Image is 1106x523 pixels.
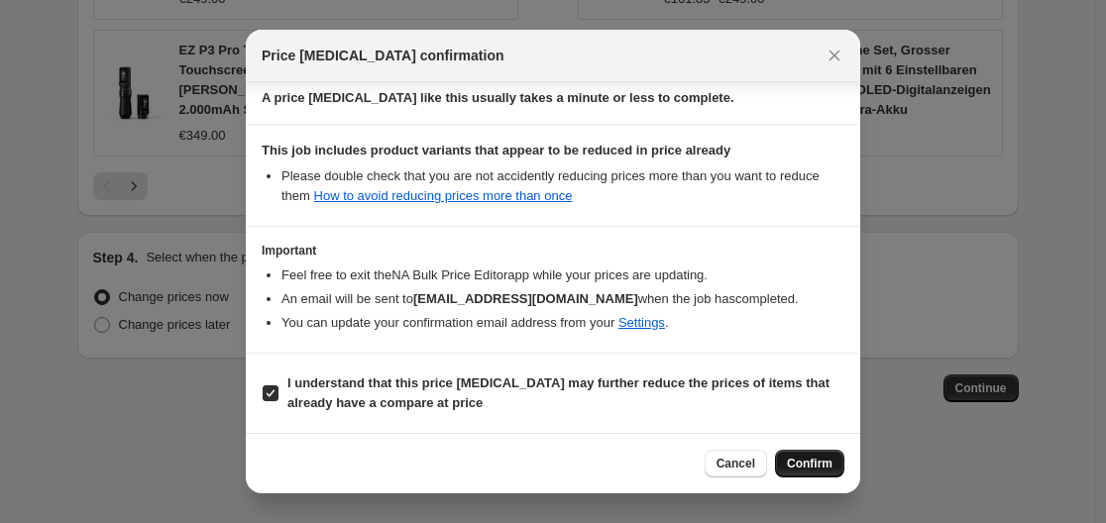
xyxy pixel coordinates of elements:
b: [EMAIL_ADDRESS][DOMAIN_NAME] [413,291,638,306]
span: Confirm [787,456,832,471]
b: This job includes product variants that appear to be reduced in price already [262,143,730,157]
h3: Important [262,243,844,259]
span: Cancel [717,456,755,471]
a: How to avoid reducing prices more than once [314,188,573,203]
a: Settings [618,315,665,330]
li: Please double check that you are not accidently reducing prices more than you want to reduce them [281,166,844,206]
button: Close [821,42,848,69]
span: Price [MEDICAL_DATA] confirmation [262,46,504,65]
b: A price [MEDICAL_DATA] like this usually takes a minute or less to complete. [262,90,734,105]
li: Feel free to exit the NA Bulk Price Editor app while your prices are updating. [281,265,844,285]
button: Cancel [705,450,767,477]
b: I understand that this price [MEDICAL_DATA] may further reduce the prices of items that already h... [287,375,829,410]
li: An email will be sent to when the job has completed . [281,289,844,309]
li: You can update your confirmation email address from your . [281,313,844,333]
button: Confirm [775,450,844,477]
